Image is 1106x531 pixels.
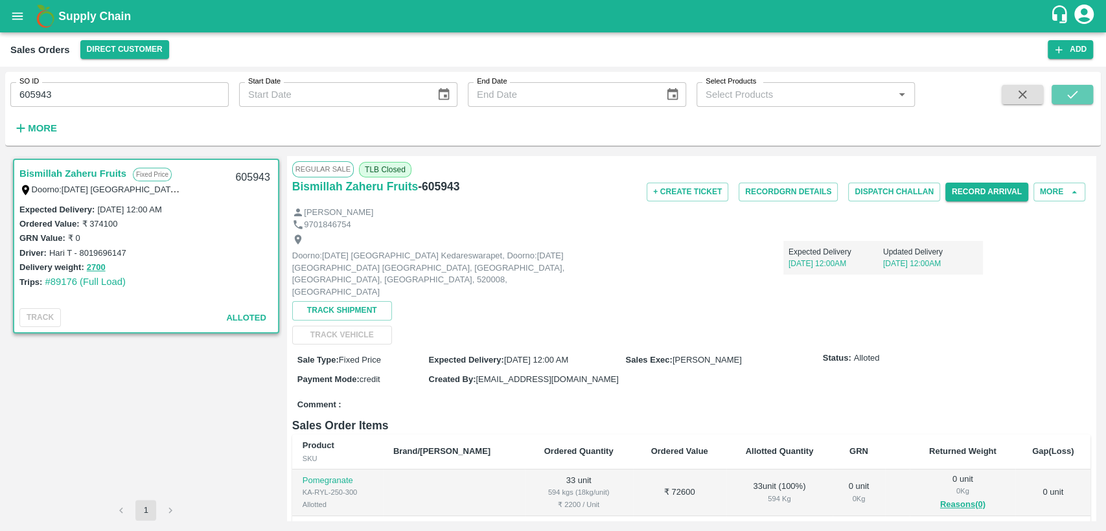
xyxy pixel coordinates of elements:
[1015,469,1090,517] td: 0 unit
[633,469,726,517] td: ₹ 72600
[32,184,885,194] label: Doorno:[DATE] [GEOGRAPHIC_DATA] Kedareswarapet, Doorno:[DATE] [GEOGRAPHIC_DATA] [GEOGRAPHIC_DATA]...
[248,76,281,87] label: Start Date
[651,446,708,456] b: Ordered Value
[28,123,57,133] strong: More
[297,374,360,384] label: Payment Mode :
[19,76,39,87] label: SO ID
[80,40,169,59] button: Select DC
[1048,40,1093,59] button: Add
[700,86,890,103] input: Select Products
[544,446,614,456] b: Ordered Quantity
[297,399,341,411] label: Comment :
[226,313,266,322] span: Alloted
[82,219,117,229] label: ₹ 374100
[468,82,655,107] input: End Date
[292,301,392,320] button: Track Shipment
[109,500,183,521] nav: pagination navigation
[10,117,60,139] button: More
[393,446,490,456] b: Brand/[PERSON_NAME]
[883,246,978,258] p: Updated Delivery
[535,499,623,510] div: ₹ 2200 / Unit
[49,248,126,258] label: Hari T - 8019696147
[239,82,426,107] input: Start Date
[133,168,172,181] p: Fixed Price
[848,183,940,201] button: Dispatch Challan
[945,183,1028,201] button: Record Arrival
[292,161,354,177] span: Regular Sale
[19,219,79,229] label: Ordered Value:
[843,493,875,504] div: 0 Kg
[843,480,875,504] div: 0 unit
[737,480,822,504] div: 33 unit ( 100 %)
[418,177,459,196] h6: - 605943
[10,82,229,107] input: Enter SO ID
[97,205,161,214] label: [DATE] 12:00 AM
[432,82,456,107] button: Choose date
[1072,3,1096,30] div: account of current user
[476,374,618,384] span: [EMAIL_ADDRESS][DOMAIN_NAME]
[893,86,910,103] button: Open
[1033,183,1085,201] button: More
[87,260,106,275] button: 2700
[304,219,351,231] p: 9701846754
[920,473,1005,512] div: 0 unit
[292,250,584,298] p: Doorno:[DATE] [GEOGRAPHIC_DATA] Kedareswarapet, Doorno:[DATE] [GEOGRAPHIC_DATA] [GEOGRAPHIC_DATA]...
[304,207,373,219] p: [PERSON_NAME]
[58,10,131,23] b: Supply Chain
[19,277,42,287] label: Trips:
[789,258,883,269] p: [DATE] 12:00AM
[303,453,373,464] div: SKU
[19,205,95,214] label: Expected Delivery :
[525,469,633,517] td: 33 unit
[19,262,84,272] label: Delivery weight:
[504,355,568,365] span: [DATE] 12:00 AM
[303,499,373,510] div: Allotted
[58,7,1050,25] a: Supply Chain
[135,500,156,521] button: page 1
[360,374,380,384] span: credit
[68,233,80,243] label: ₹ 0
[359,162,411,177] span: TLB Closed
[292,416,1090,435] h6: Sales Order Items
[647,183,728,201] button: + Create Ticket
[303,475,373,487] p: Pomegranate
[10,41,70,58] div: Sales Orders
[477,76,507,87] label: End Date
[32,3,58,29] img: logo
[339,355,381,365] span: Fixed Price
[823,352,851,365] label: Status:
[746,446,814,456] b: Allotted Quantity
[660,82,685,107] button: Choose date
[737,493,822,504] div: 594 Kg
[706,76,756,87] label: Select Products
[45,277,126,287] a: #89176 (Full Load)
[19,233,65,243] label: GRN Value:
[19,165,126,182] a: Bismillah Zaheru Fruits
[854,352,880,365] span: Alloted
[428,374,476,384] label: Created By :
[297,355,339,365] label: Sale Type :
[535,486,623,498] div: 594 kgs (18kg/unit)
[789,246,883,258] p: Expected Delivery
[428,355,503,365] label: Expected Delivery :
[1032,446,1074,456] b: Gap(Loss)
[626,355,673,365] label: Sales Exec :
[849,446,868,456] b: GRN
[920,497,1005,512] button: Reasons(0)
[292,177,418,196] a: Bismillah Zaheru Fruits
[920,485,1005,497] div: 0 Kg
[303,440,334,450] b: Product
[739,183,838,201] button: RecordGRN Details
[673,355,742,365] span: [PERSON_NAME]
[929,446,997,456] b: Returned Weight
[883,258,978,269] p: [DATE] 12:00AM
[19,248,47,258] label: Driver:
[227,163,277,193] div: 605943
[303,486,373,498] div: KA-RYL-250-300
[1050,5,1072,28] div: customer-support
[3,1,32,31] button: open drawer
